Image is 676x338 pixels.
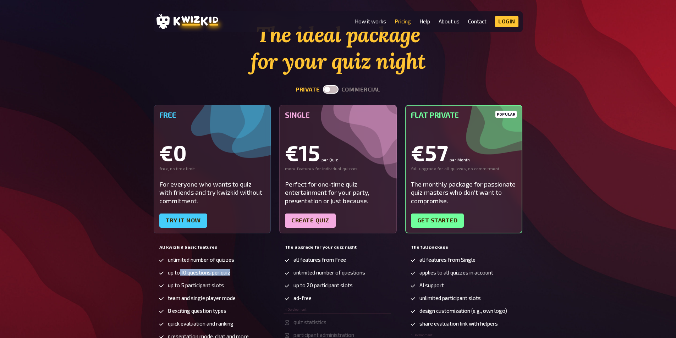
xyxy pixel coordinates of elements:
h1: The ideal package for your quiz night [154,21,523,74]
div: €57 [411,142,517,163]
span: up to 5 participant slots [168,282,224,288]
a: Login [495,16,518,27]
div: The monthly package for passionate quiz masters who don't want to compromise. [411,180,517,205]
span: share evaluation link with helpers [419,321,498,327]
h5: Free [159,111,265,119]
a: Try it now [159,214,207,228]
span: 8 exciting question types [168,308,226,314]
h5: Flat Private [411,111,517,119]
h5: Single [285,111,391,119]
div: Perfect for one-time quiz entertainment for your party, presentation or just because. [285,180,391,205]
div: full upgrade for all quizzes, no commitment [411,166,517,172]
div: free, no time limit [159,166,265,172]
span: up to 10 questions per quiz [168,270,230,276]
a: Help [419,18,430,24]
h5: All kwizkid basic features [159,245,265,250]
div: €0 [159,142,265,163]
span: applies to all quizzes in account [419,270,493,276]
span: AI support [419,282,444,288]
a: Create quiz [285,214,336,228]
span: ad-free [293,295,312,301]
h5: The upgrade for your quiz night [285,245,391,250]
span: quick evaluation and ranking [168,321,233,327]
div: For everyone who wants to quiz with friends and try kwizkid without commitment. [159,180,265,205]
span: unlimited participant slots [419,295,481,301]
span: design customization (e.g., own logo) [419,308,507,314]
a: About us [439,18,460,24]
span: unlimited number of quizzes [168,257,234,263]
a: Contact [468,18,487,24]
span: In Development [284,308,307,311]
h5: The full package [411,245,517,250]
span: In Development [410,333,433,337]
small: per Quiz [321,157,338,162]
span: team and single player mode [168,295,236,301]
a: Pricing [395,18,411,24]
a: Get started [411,214,464,228]
span: all features from Free [293,257,346,263]
a: How it works [355,18,386,24]
div: more features for individual quizzes [285,166,391,172]
div: €15 [285,142,391,163]
span: unlimited number of questions [293,270,365,276]
button: commercial [341,86,380,93]
span: quiz statistics [293,319,326,325]
span: participant administration [293,332,354,338]
span: all features from Single [419,257,476,263]
button: private [296,86,320,93]
small: per Month [450,157,470,162]
span: up to 20 participant slots [293,282,353,288]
